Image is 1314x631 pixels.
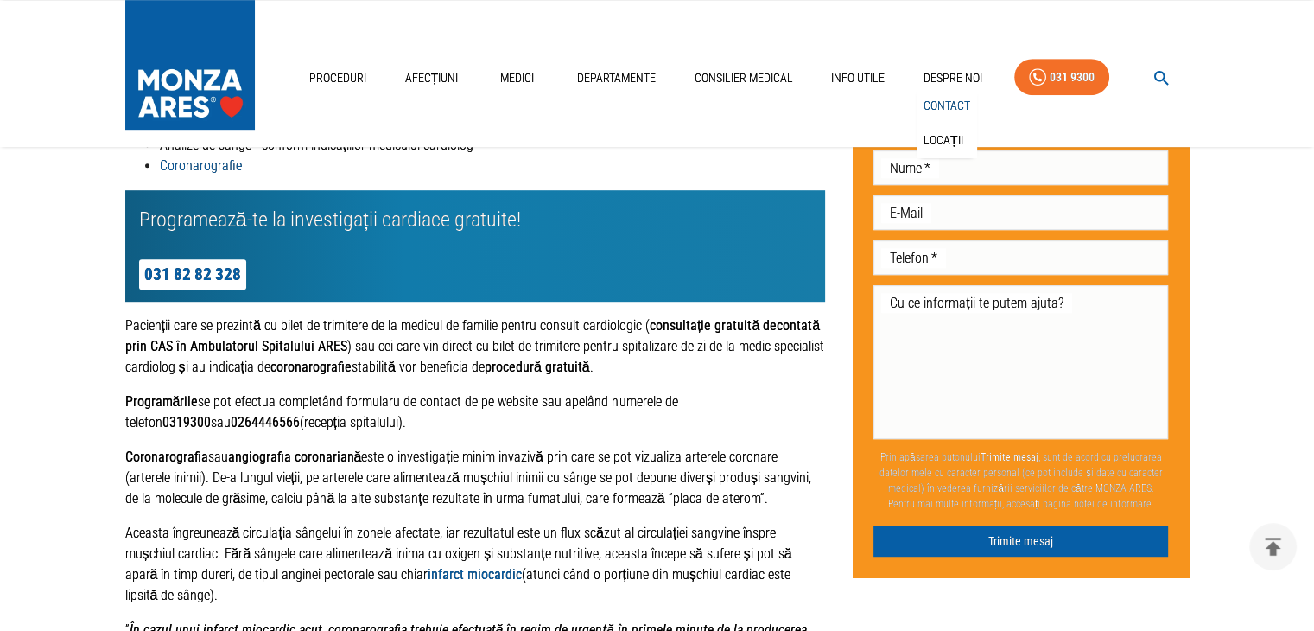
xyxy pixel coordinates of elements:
a: Info Utile [824,61,892,96]
button: Trimite mesaj [873,526,1168,558]
div: Locații [917,123,977,158]
p: Programează-te la investigații cardiace gratuite! [139,204,637,235]
p: sau este o investigație minim invazivă prin care se pot vizualiza arterele coronare (arterele ini... [125,447,826,509]
a: Coronarografie [160,157,242,174]
a: infarct miocardic [428,566,522,583]
a: Despre Noi [917,61,989,96]
strong: Coronarografia [125,449,208,465]
a: Afecțiuni [398,61,466,96]
a: Locații [920,126,967,155]
strong: angiografia coronariană [228,449,362,465]
a: Departamente [570,61,663,96]
div: Contact [917,88,977,124]
p: Prin apăsarea butonului , sunt de acord cu prelucrarea datelor mele cu caracter personal (ce pot ... [873,443,1168,519]
a: Medici [490,61,545,96]
a: Proceduri [302,61,373,96]
b: Trimite mesaj [981,451,1038,463]
strong: Programările [125,393,199,410]
p: Pacienții care se prezintă cu bilet de trimitere de la medicul de familie pentru consult cardiolo... [125,315,826,378]
strong: coronarografie [270,359,352,375]
strong: 0264446566 [231,414,300,430]
nav: secondary mailbox folders [917,88,977,158]
a: Consilier Medical [687,61,799,96]
a: 031 82 82 328 [139,259,246,290]
a: Contact [920,92,974,120]
strong: procedură gratuită [485,359,590,375]
p: se pot efectua completând formularu de contact de pe website sau apelând numerele de telefon sau ... [125,392,826,433]
button: delete [1249,523,1297,570]
a: 031 9300 [1014,59,1109,96]
p: Aceasta îngreunează circulația sângelui în zonele afectate, iar rezultatul este un flux scăzut al... [125,523,826,606]
strong: 0319300 [162,414,211,430]
div: 031 9300 [1050,67,1095,88]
